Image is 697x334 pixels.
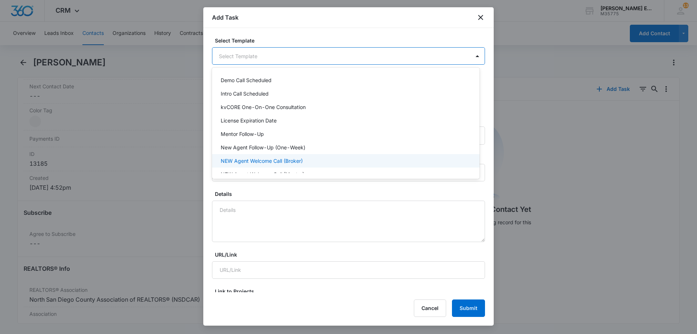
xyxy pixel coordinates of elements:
[221,157,303,165] p: NEW Agent Welcome Call (Broker)
[221,76,272,84] p: Demo Call Scheduled
[221,170,304,178] p: NEW Agent Welcome Call (Mentor)
[221,144,305,151] p: New Agent Follow-Up (One-Week)
[221,130,264,138] p: Mentor Follow-Up
[221,117,277,124] p: License Expiration Date
[221,103,306,111] p: kvCORE One-On-One Consultation
[221,90,269,97] p: Intro Call Scheduled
